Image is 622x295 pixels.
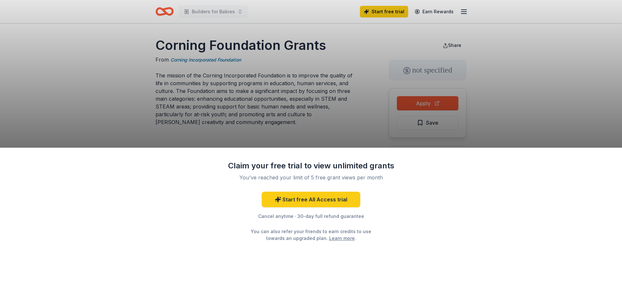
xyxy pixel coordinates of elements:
div: You can also refer your friends to earn credits to use towards an upgraded plan. . [245,228,377,242]
div: You've reached your limit of 5 free grant views per month [235,174,387,181]
div: Cancel anytime · 30-day full refund guarantee [227,212,395,220]
a: Learn more [329,235,355,242]
div: Claim your free trial to view unlimited grants [227,161,395,171]
a: Start free All Access trial [262,192,360,207]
